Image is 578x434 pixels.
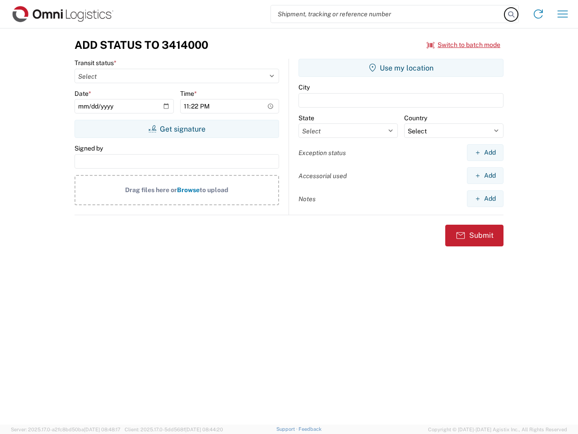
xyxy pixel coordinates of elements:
[200,186,228,193] span: to upload
[271,5,505,23] input: Shipment, tracking or reference number
[84,427,121,432] span: [DATE] 08:48:17
[177,186,200,193] span: Browse
[125,186,177,193] span: Drag files here or
[298,172,347,180] label: Accessorial used
[11,427,121,432] span: Server: 2025.17.0-a2fc8bd50ba
[276,426,299,432] a: Support
[298,426,322,432] a: Feedback
[75,59,117,67] label: Transit status
[75,90,91,98] label: Date
[298,114,314,122] label: State
[298,149,346,157] label: Exception status
[75,144,103,152] label: Signed by
[298,195,316,203] label: Notes
[75,38,208,52] h3: Add Status to 3414000
[445,225,503,246] button: Submit
[467,190,503,207] button: Add
[428,425,567,434] span: Copyright © [DATE]-[DATE] Agistix Inc., All Rights Reserved
[404,114,427,122] label: Country
[125,427,223,432] span: Client: 2025.17.0-5dd568f
[298,59,503,77] button: Use my location
[180,90,197,98] label: Time
[427,38,500,52] button: Switch to batch mode
[298,83,310,91] label: City
[185,427,223,432] span: [DATE] 08:44:20
[75,120,279,138] button: Get signature
[467,167,503,184] button: Add
[467,144,503,161] button: Add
